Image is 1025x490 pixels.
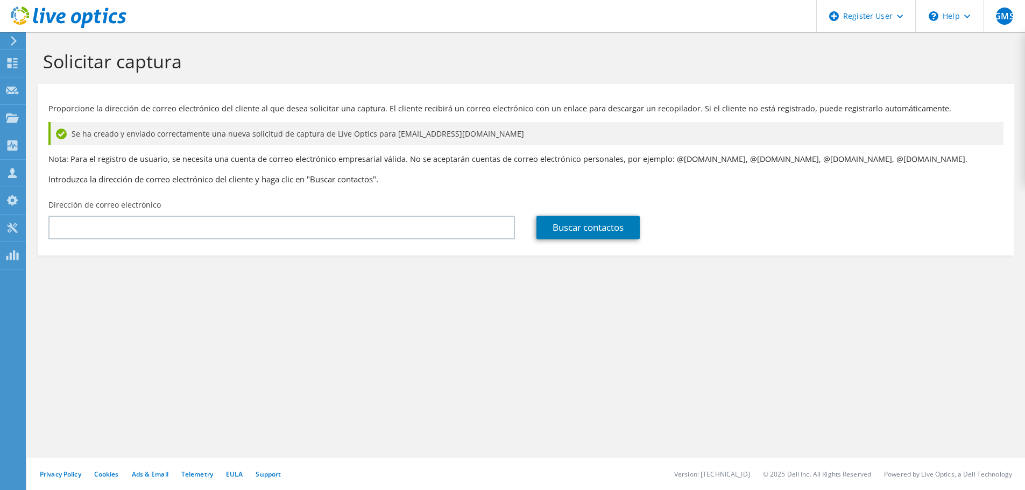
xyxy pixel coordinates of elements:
svg: \n [929,11,938,21]
h3: Introduzca la dirección de correo electrónico del cliente y haga clic en "Buscar contactos". [48,173,1003,185]
a: Telemetry [181,470,213,479]
span: GMS [996,8,1013,25]
li: Version: [TECHNICAL_ID] [674,470,750,479]
a: Cookies [94,470,119,479]
a: Ads & Email [132,470,168,479]
label: Dirección de correo electrónico [48,200,161,210]
span: Se ha creado y enviado correctamente una nueva solicitud de captura de Live Optics para [EMAIL_AD... [72,128,524,140]
li: © 2025 Dell Inc. All Rights Reserved [763,470,871,479]
a: Privacy Policy [40,470,81,479]
a: Support [256,470,281,479]
a: Buscar contactos [536,216,640,239]
a: EULA [226,470,243,479]
p: Nota: Para el registro de usuario, se necesita una cuenta de correo electrónico empresarial válid... [48,153,1003,165]
h1: Solicitar captura [43,50,1003,73]
li: Powered by Live Optics, a Dell Technology [884,470,1012,479]
p: Proporcione la dirección de correo electrónico del cliente al que desea solicitar una captura. El... [48,103,1003,115]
